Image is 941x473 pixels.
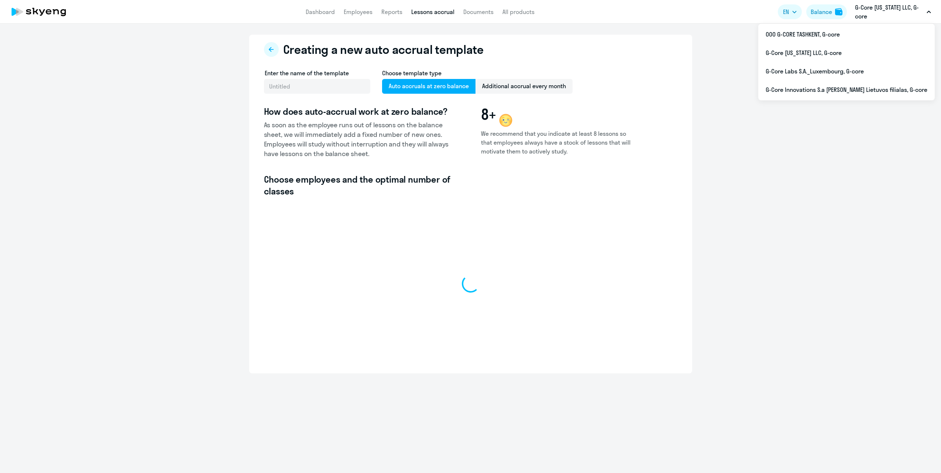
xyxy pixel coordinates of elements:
span: Enter the name of the template [265,69,349,77]
input: Untitled [264,79,370,94]
p: We recommend that you indicate at least 8 lessons so that employees always have a stock of lesson... [481,129,633,156]
div: Balance [811,7,832,16]
span: 8+ [481,106,497,123]
a: Lessons accrual [411,8,454,15]
a: Dashboard [306,8,335,15]
a: Documents [463,8,494,15]
p: G-Core [US_STATE] LLC, G-core [855,3,924,21]
img: balance [835,8,842,15]
span: EN [783,7,789,16]
h4: Choose template type [382,69,573,77]
p: As soon as the employee runs out of lessons on the balance sheet, we will immediately add a fixed... [264,120,451,159]
button: G-Core [US_STATE] LLC, G-core [851,3,935,21]
h2: Creating a new auto accrual template [283,42,484,57]
a: Reports [381,8,402,15]
span: Additional accrual every month [475,79,573,94]
ul: EN [758,24,935,100]
button: Balancebalance [806,4,847,19]
a: All products [502,8,535,15]
h3: Choose employees and the optimal number of classes [264,173,451,197]
img: wink [497,111,515,129]
span: Auto accruals at zero balance [382,79,475,94]
a: Employees [344,8,372,15]
h3: How does auto-accrual work at zero balance? [264,106,451,117]
button: EN [778,4,802,19]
